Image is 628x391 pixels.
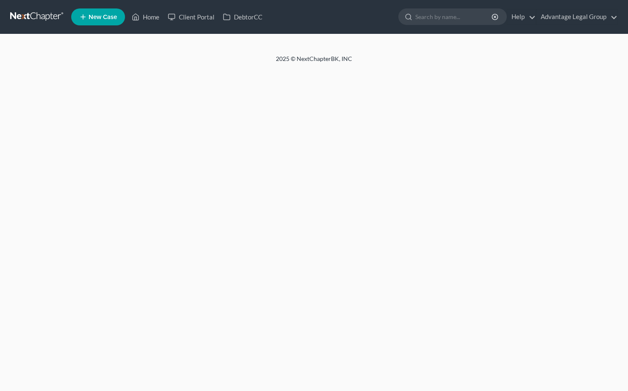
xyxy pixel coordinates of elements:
span: New Case [89,14,117,20]
a: Client Portal [164,9,219,25]
div: 2025 © NextChapterBK, INC [72,55,556,70]
a: DebtorCC [219,9,267,25]
a: Home [128,9,164,25]
input: Search by name... [415,9,493,25]
a: Help [507,9,536,25]
a: Advantage Legal Group [536,9,617,25]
